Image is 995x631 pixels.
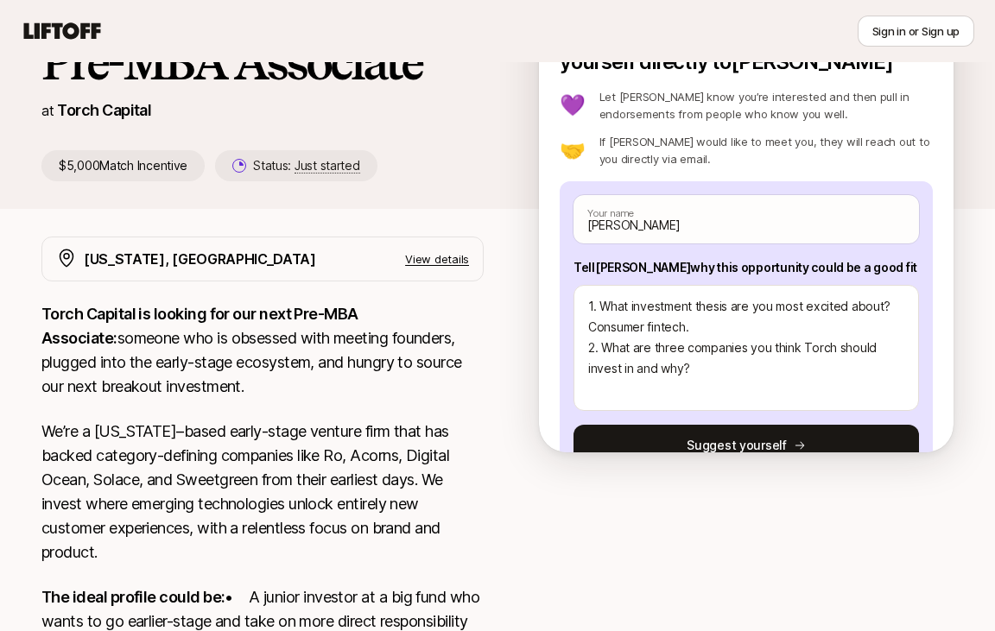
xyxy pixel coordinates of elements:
p: at [41,99,54,122]
textarea: 1. What investment thesis are you most excited about? Consumer fintech. 2. What are three compani... [574,285,919,411]
p: Tell [PERSON_NAME] why this opportunity could be a good fit [574,257,919,278]
p: [US_STATE], [GEOGRAPHIC_DATA] [84,248,316,270]
p: If [PERSON_NAME] would like to meet you, they will reach out to you directly via email. [599,133,933,167]
p: Let [PERSON_NAME] know you’re interested and then pull in endorsements from people who know you w... [599,88,933,123]
a: Torch Capital [57,101,151,119]
p: $5,000 Match Incentive [41,150,205,181]
p: someone who is obsessed with meeting founders, plugged into the early-stage ecosystem, and hungry... [41,302,484,399]
p: Status: [253,155,359,176]
strong: Torch Capital is looking for our next Pre-MBA Associate: [41,305,361,347]
span: Just started [295,158,360,174]
p: 💜 [560,95,586,116]
button: Suggest yourself [574,425,919,466]
button: Sign in or Sign up [858,16,974,47]
h1: Pre-MBA Associate [41,36,484,88]
p: We’re a [US_STATE]–based early-stage venture firm that has backed category-defining companies lik... [41,420,484,565]
strong: The ideal profile could be: [41,588,225,606]
p: View details [405,250,469,268]
p: 🤝 [560,140,586,161]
